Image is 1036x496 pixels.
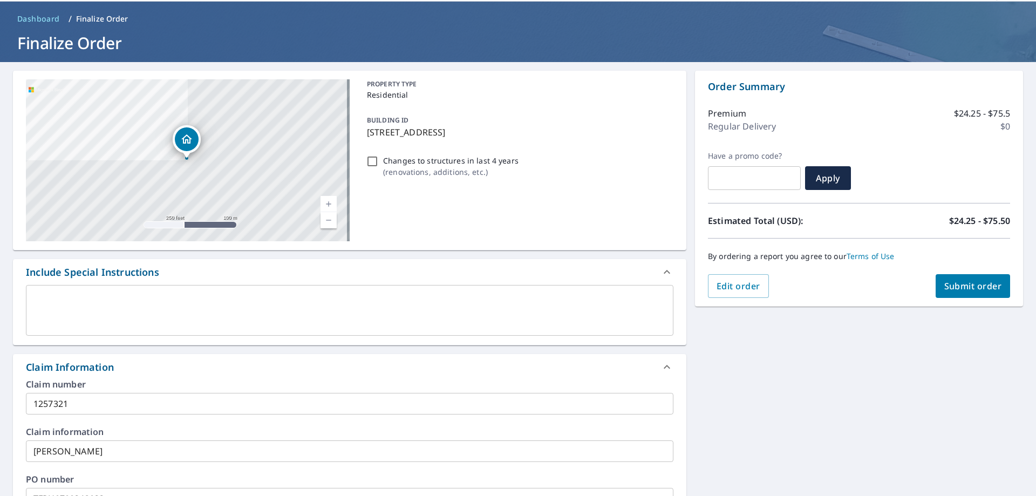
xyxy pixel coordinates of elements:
[708,120,776,133] p: Regular Delivery
[383,166,519,178] p: ( renovations, additions, etc. )
[708,151,801,161] label: Have a promo code?
[954,107,1010,120] p: $24.25 - $75.5
[814,172,842,184] span: Apply
[26,427,673,436] label: Claim information
[173,125,201,159] div: Dropped pin, building 1, Residential property, 1023 Baymeadow Dr Houston, TX 77062
[13,259,686,285] div: Include Special Instructions
[708,274,769,298] button: Edit order
[367,79,669,89] p: PROPERTY TYPE
[805,166,851,190] button: Apply
[708,107,746,120] p: Premium
[367,89,669,100] p: Residential
[367,115,408,125] p: BUILDING ID
[26,475,673,484] label: PO number
[13,10,1023,28] nav: breadcrumb
[13,354,686,380] div: Claim Information
[13,10,64,28] a: Dashboard
[13,32,1023,54] h1: Finalize Order
[717,280,760,292] span: Edit order
[949,214,1010,227] p: $24.25 - $75.50
[944,280,1002,292] span: Submit order
[383,155,519,166] p: Changes to structures in last 4 years
[708,252,1010,261] p: By ordering a report you agree to our
[69,12,72,25] li: /
[847,251,895,261] a: Terms of Use
[1000,120,1010,133] p: $0
[17,13,60,24] span: Dashboard
[321,196,337,212] a: Current Level 17, Zoom In
[321,212,337,228] a: Current Level 17, Zoom Out
[708,214,859,227] p: Estimated Total (USD):
[708,79,1010,94] p: Order Summary
[26,380,673,389] label: Claim number
[367,126,669,139] p: [STREET_ADDRESS]
[76,13,128,24] p: Finalize Order
[26,360,114,375] div: Claim Information
[936,274,1011,298] button: Submit order
[26,265,159,280] div: Include Special Instructions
